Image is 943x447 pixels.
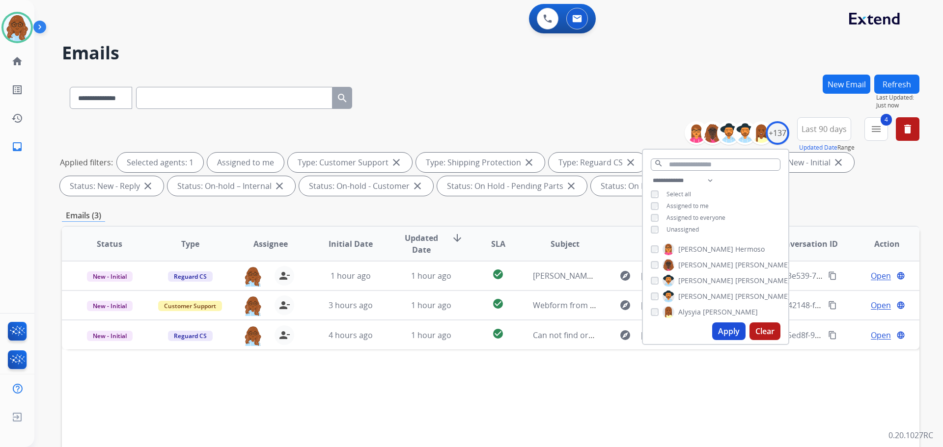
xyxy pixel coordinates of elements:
[62,210,105,222] p: Emails (3)
[549,153,646,172] div: Type: Reguard CS
[329,238,373,250] span: Initial Date
[329,300,373,311] span: 3 hours ago
[207,153,284,172] div: Assigned to me
[666,190,691,198] span: Select all
[117,153,203,172] div: Selected agents: 1
[735,291,790,301] span: [PERSON_NAME]
[828,331,837,340] mat-icon: content_copy
[168,331,213,341] span: Reguard CS
[329,330,373,341] span: 4 hours ago
[11,55,23,67] mat-icon: home
[299,176,433,196] div: Status: On-hold - Customer
[896,301,905,310] mat-icon: language
[828,301,837,310] mat-icon: content_copy
[666,225,699,234] span: Unassigned
[828,271,837,280] mat-icon: content_copy
[871,270,891,282] span: Open
[3,14,31,41] img: avatar
[666,202,709,210] span: Assigned to me
[181,238,199,250] span: Type
[336,92,348,104] mat-icon: search
[492,268,504,280] mat-icon: check_circle
[158,301,222,311] span: Customer Support
[591,176,722,196] div: Status: On Hold - Servicers
[412,180,423,192] mat-icon: close
[871,299,891,311] span: Open
[331,270,371,281] span: 1 hour ago
[492,328,504,340] mat-icon: check_circle
[411,330,451,341] span: 1 hour ago
[735,260,790,270] span: [PERSON_NAME]
[799,143,855,152] span: Range
[523,157,535,168] mat-icon: close
[735,244,765,254] span: Hermoso
[60,176,164,196] div: Status: New - Reply
[641,270,742,282] span: [PERSON_NAME][EMAIL_ADDRESS][DOMAIN_NAME]
[278,329,290,341] mat-icon: person_remove
[492,298,504,310] mat-icon: check_circle
[625,157,637,168] mat-icon: close
[799,144,837,152] button: Updated Date
[775,238,838,250] span: Conversation ID
[678,291,733,301] span: [PERSON_NAME]
[87,331,133,341] span: New - Initial
[62,43,919,63] h2: Emails
[888,429,933,441] p: 0.20.1027RC
[142,180,154,192] mat-icon: close
[11,141,23,153] mat-icon: inbox
[491,238,505,250] span: SLA
[870,123,882,135] mat-icon: menu
[243,325,263,346] img: agent-avatar
[864,117,888,141] button: 4
[451,232,463,244] mat-icon: arrow_downward
[619,270,631,282] mat-icon: explore
[802,127,847,131] span: Last 90 days
[253,238,288,250] span: Assignee
[11,112,23,124] mat-icon: history
[641,299,742,311] span: [EMAIL_ADDRESS][DOMAIN_NAME]
[619,329,631,341] mat-icon: explore
[274,180,285,192] mat-icon: close
[703,307,758,317] span: [PERSON_NAME]
[797,117,851,141] button: Last 90 days
[533,300,755,311] span: Webform from [EMAIL_ADDRESS][DOMAIN_NAME] on [DATE]
[97,238,122,250] span: Status
[278,270,290,282] mat-icon: person_remove
[839,227,919,261] th: Action
[11,84,23,96] mat-icon: list_alt
[243,266,263,287] img: agent-avatar
[533,330,601,341] span: Can not find order
[712,322,746,340] button: Apply
[896,271,905,280] mat-icon: language
[60,157,113,168] p: Applied filters:
[749,322,780,340] button: Clear
[832,157,844,168] mat-icon: close
[551,238,580,250] span: Subject
[896,331,905,340] mat-icon: language
[411,300,451,311] span: 1 hour ago
[871,329,891,341] span: Open
[168,271,213,282] span: Reguard CS
[641,329,742,341] span: [EMAIL_ADDRESS][DOMAIN_NAME]
[654,159,663,168] mat-icon: search
[533,270,648,281] span: [PERSON_NAME] - claim photos
[416,153,545,172] div: Type: Shipping Protection
[666,213,725,222] span: Assigned to everyone
[87,301,133,311] span: New - Initial
[678,260,733,270] span: [PERSON_NAME]
[411,270,451,281] span: 1 hour ago
[876,94,919,102] span: Last Updated:
[823,75,870,94] button: New Email
[750,153,854,172] div: Status: New - Initial
[399,232,444,256] span: Updated Date
[766,121,789,145] div: +137
[619,299,631,311] mat-icon: explore
[678,244,733,254] span: [PERSON_NAME]
[678,276,733,286] span: [PERSON_NAME]
[278,299,290,311] mat-icon: person_remove
[243,295,263,316] img: agent-avatar
[902,123,914,135] mat-icon: delete
[876,102,919,109] span: Just now
[288,153,412,172] div: Type: Customer Support
[390,157,402,168] mat-icon: close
